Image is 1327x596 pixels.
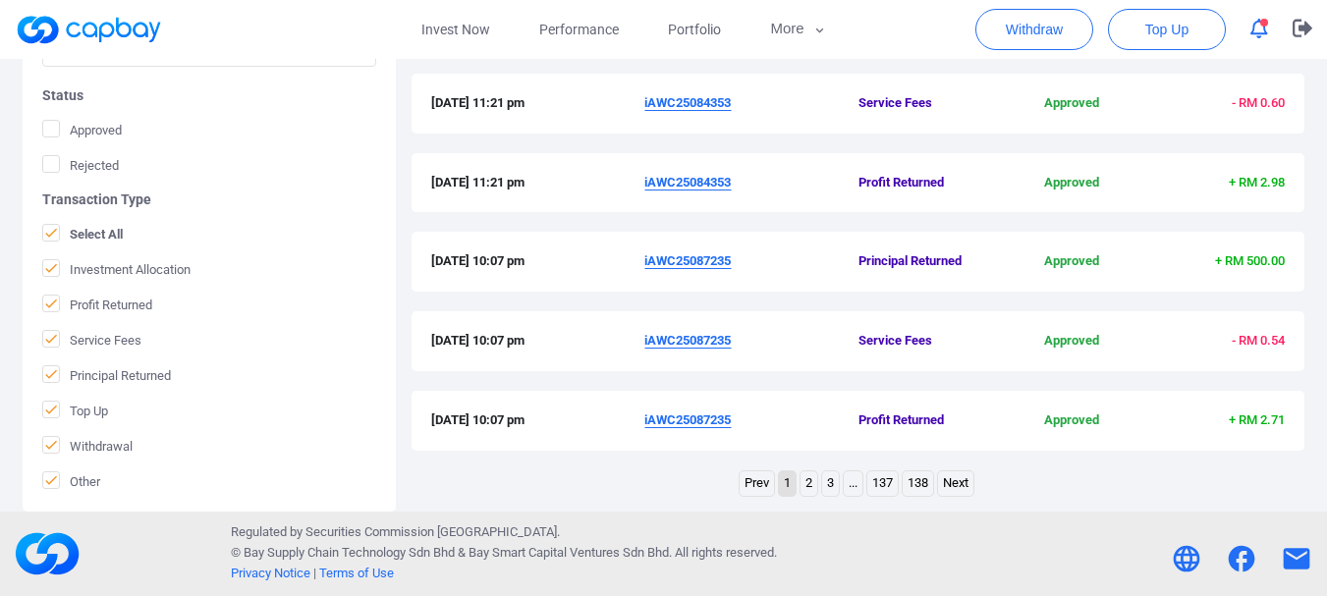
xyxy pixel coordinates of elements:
span: Bay Smart Capital Ventures Sdn Bhd [469,545,669,560]
span: Approved [1000,93,1142,114]
span: Select All [42,224,123,244]
span: + RM 2.71 [1229,412,1285,427]
span: Approved [1000,410,1142,431]
span: Investment Allocation [42,259,191,279]
u: iAWC25087235 [644,253,731,268]
a: ... [844,471,862,496]
span: [DATE] 11:21 pm [431,173,644,193]
span: Profit Returned [42,295,152,314]
span: Principal Returned [42,365,171,385]
a: Privacy Notice [231,566,310,580]
u: iAWC25084353 [644,175,731,190]
span: Approved [42,120,122,139]
span: Performance [539,19,619,40]
h5: Status [42,86,376,104]
span: + RM 2.98 [1229,175,1285,190]
span: Top Up [42,401,108,420]
span: Rejected [42,155,119,175]
a: Next page [938,471,973,496]
span: Top Up [1145,20,1189,39]
span: Approved [1000,173,1142,193]
span: Profit Returned [858,410,1001,431]
button: Withdraw [975,9,1093,50]
a: Page 138 [903,471,933,496]
span: Approved [1000,251,1142,272]
span: Principal Returned [858,251,1001,272]
span: [DATE] 10:07 pm [431,331,644,352]
u: iAWC25084353 [644,95,731,110]
span: Profit Returned [858,173,1001,193]
span: [DATE] 11:21 pm [431,93,644,114]
span: Service Fees [858,331,1001,352]
a: Page 137 [867,471,898,496]
span: [DATE] 10:07 pm [431,251,644,272]
span: Other [42,471,100,491]
a: Previous page [740,471,774,496]
u: iAWC25087235 [644,412,731,427]
a: Page 3 [822,471,839,496]
span: Approved [1000,331,1142,352]
span: + RM 500.00 [1215,253,1285,268]
a: Page 1 is your current page [779,471,796,496]
a: Terms of Use [319,566,394,580]
span: Service Fees [858,93,1001,114]
span: Service Fees [42,330,141,350]
u: iAWC25087235 [644,333,731,348]
span: - RM 0.60 [1232,95,1285,110]
a: Page 2 [801,471,817,496]
h5: Transaction Type [42,190,376,208]
span: Portfolio [668,19,721,40]
span: [DATE] 10:07 pm [431,410,644,431]
button: Top Up [1108,9,1226,50]
img: footerLogo [15,521,80,586]
span: - RM 0.54 [1232,333,1285,348]
span: Withdrawal [42,436,133,456]
p: Regulated by Securities Commission [GEOGRAPHIC_DATA]. © Bay Supply Chain Technology Sdn Bhd & . A... [231,522,777,583]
